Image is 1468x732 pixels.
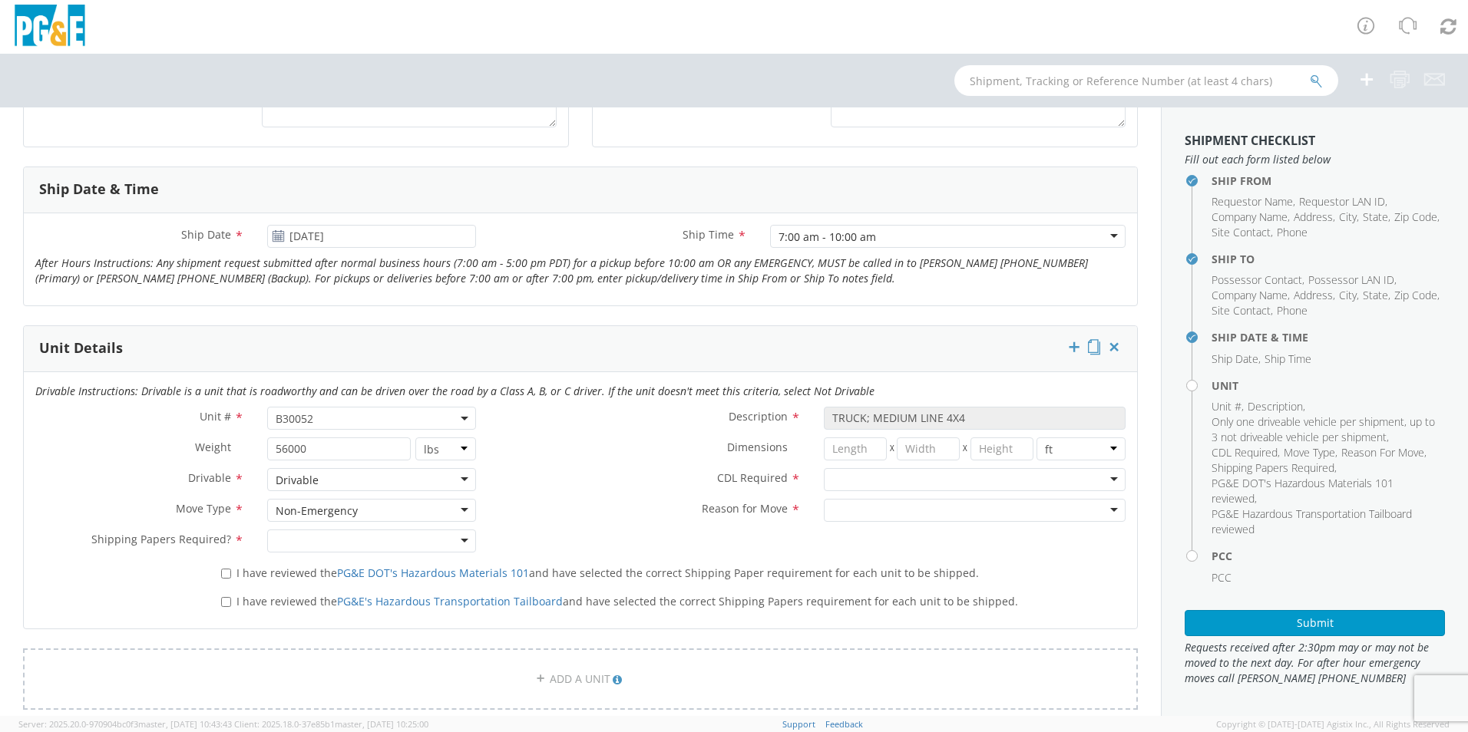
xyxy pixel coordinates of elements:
[1212,570,1232,585] span: PCC
[276,503,358,519] div: Non-Emergency
[35,256,1088,285] i: After Hours Instructions: Any shipment request submitted after normal business hours (7:00 am - 5...
[1294,288,1333,302] span: Address
[1339,209,1357,224] span: City
[1284,445,1335,460] span: Move Type
[276,473,319,488] div: Drivable
[1212,194,1295,209] li: ,
[337,594,563,608] a: PG&E's Hazardous Transportation Tailboard
[1212,288,1290,303] li: ,
[1212,351,1258,366] span: Ship Date
[1363,209,1388,224] span: State
[200,409,231,424] span: Unit #
[23,648,1138,710] a: ADD A UNIT
[1339,288,1357,302] span: City
[960,437,970,460] span: X
[825,718,863,730] a: Feedback
[1212,460,1337,476] li: ,
[717,470,788,485] span: CDL Required
[1394,209,1437,224] span: Zip Code
[337,565,529,580] a: PG&E DOT's Hazardous Materials 101
[35,384,875,398] i: Drivable Instructions: Drivable is a unit that is roadworthy and can be driven over the road by a...
[221,597,231,607] input: I have reviewed thePG&E's Hazardous Transportation Tailboardand have selected the correct Shippin...
[970,437,1033,460] input: Height
[276,411,468,426] span: B30052
[138,718,232,730] span: master, [DATE] 10:43:43
[727,440,788,454] span: Dimensions
[1212,476,1394,506] span: PG&E DOT's Hazardous Materials 101 reviewed
[1212,303,1271,318] span: Site Contact
[39,341,123,356] h3: Unit Details
[782,718,815,730] a: Support
[1394,288,1437,302] span: Zip Code
[1185,640,1445,686] span: Requests received after 2:30pm may or may not be moved to the next day. For after hour emergency ...
[335,718,428,730] span: master, [DATE] 10:25:00
[897,437,960,460] input: Width
[91,532,231,546] span: Shipping Papers Required?
[1185,610,1445,636] button: Submit
[954,65,1338,96] input: Shipment, Tracking or Reference Number (at least 4 chars)
[1308,272,1397,288] li: ,
[1212,476,1441,506] li: ,
[1212,209,1290,225] li: ,
[1212,288,1288,302] span: Company Name
[1277,225,1308,239] span: Phone
[12,5,88,50] img: pge-logo-06675f144f4cfa6a6814.png
[1248,399,1303,414] span: Description
[1212,506,1412,536] span: PG&E Hazardous Transportation Tailboard reviewed
[1299,194,1387,209] li: ,
[1212,225,1271,239] span: Site Contact
[1212,209,1288,224] span: Company Name
[1341,445,1424,460] span: Reason For Move
[1212,175,1445,186] h4: Ship From
[1339,288,1359,303] li: ,
[1265,351,1311,366] span: Ship Time
[39,182,159,197] h3: Ship Date & Time
[1212,331,1445,343] h4: Ship Date & Time
[1277,303,1308,318] span: Phone
[1212,399,1244,414] li: ,
[1284,445,1337,460] li: ,
[1212,272,1302,287] span: Possessor Contact
[188,470,231,485] span: Drivable
[1212,414,1435,444] span: Only one driveable vehicle per shipment, up to 3 not driveable vehicle per shipment
[267,407,476,430] span: B30052
[1185,132,1315,149] strong: Shipment Checklist
[1294,209,1333,224] span: Address
[1248,399,1305,414] li: ,
[176,501,231,516] span: Move Type
[1294,209,1335,225] li: ,
[1212,253,1445,265] h4: Ship To
[1363,209,1390,225] li: ,
[1212,445,1280,460] li: ,
[18,718,232,730] span: Server: 2025.20.0-970904bc0f3
[1212,460,1334,475] span: Shipping Papers Required
[195,440,231,454] span: Weight
[1339,209,1359,225] li: ,
[1212,380,1445,391] h4: Unit
[702,501,788,516] span: Reason for Move
[1212,272,1304,288] li: ,
[236,565,979,580] span: I have reviewed the and have selected the correct Shipping Paper requirement for each unit to be ...
[1212,445,1278,460] span: CDL Required
[1299,194,1385,209] span: Requestor LAN ID
[824,437,887,460] input: Length
[181,227,231,242] span: Ship Date
[1394,209,1440,225] li: ,
[236,594,1018,608] span: I have reviewed the and have selected the correct Shipping Papers requirement for each unit to be...
[1212,351,1261,367] li: ,
[1363,288,1388,302] span: State
[1216,718,1450,730] span: Copyright © [DATE]-[DATE] Agistix Inc., All Rights Reserved
[1212,414,1441,445] li: ,
[221,569,231,579] input: I have reviewed thePG&E DOT's Hazardous Materials 101and have selected the correct Shipping Paper...
[887,437,898,460] span: X
[1212,399,1242,414] span: Unit #
[683,227,734,242] span: Ship Time
[1308,272,1394,287] span: Possessor LAN ID
[1212,225,1273,240] li: ,
[234,718,428,730] span: Client: 2025.18.0-37e85b1
[1294,288,1335,303] li: ,
[1212,194,1293,209] span: Requestor Name
[779,229,876,245] div: 7:00 am - 10:00 am
[729,409,788,424] span: Description
[1185,152,1445,167] span: Fill out each form listed below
